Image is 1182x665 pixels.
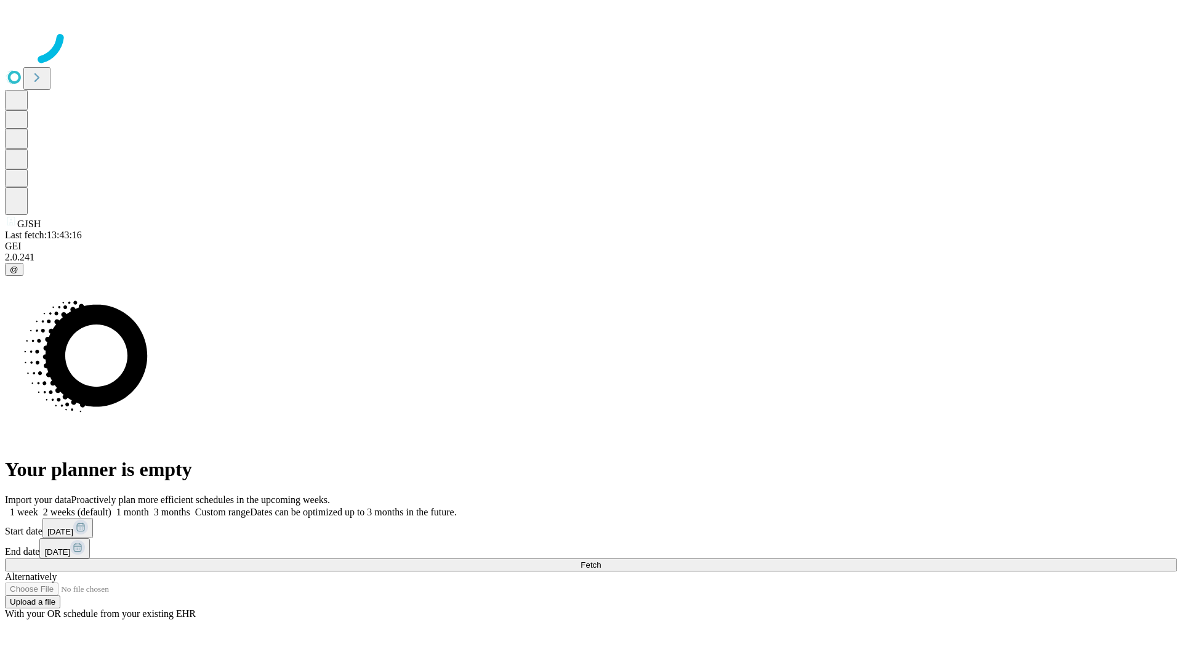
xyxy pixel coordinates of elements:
[581,560,601,570] span: Fetch
[5,608,196,619] span: With your OR schedule from your existing EHR
[10,265,18,274] span: @
[5,252,1177,263] div: 2.0.241
[42,518,93,538] button: [DATE]
[5,458,1177,481] h1: Your planner is empty
[154,507,190,517] span: 3 months
[5,518,1177,538] div: Start date
[5,558,1177,571] button: Fetch
[43,507,111,517] span: 2 weeks (default)
[5,230,82,240] span: Last fetch: 13:43:16
[44,547,70,557] span: [DATE]
[39,538,90,558] button: [DATE]
[5,494,71,505] span: Import your data
[5,595,60,608] button: Upload a file
[47,527,73,536] span: [DATE]
[116,507,149,517] span: 1 month
[5,263,23,276] button: @
[5,241,1177,252] div: GEI
[250,507,456,517] span: Dates can be optimized up to 3 months in the future.
[5,571,57,582] span: Alternatively
[5,538,1177,558] div: End date
[10,507,38,517] span: 1 week
[71,494,330,505] span: Proactively plan more efficient schedules in the upcoming weeks.
[17,219,41,229] span: GJSH
[195,507,250,517] span: Custom range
